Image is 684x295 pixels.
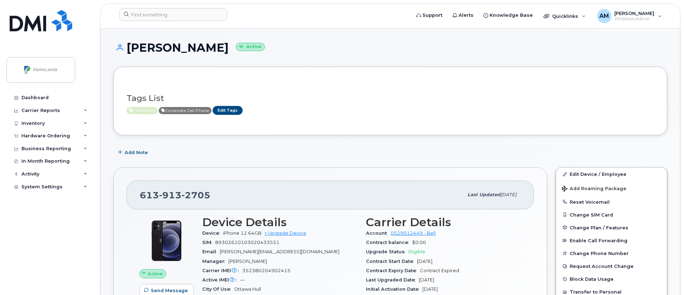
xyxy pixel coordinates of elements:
[223,230,262,236] span: iPhone 12 64GB
[242,268,291,273] span: 352380204902415
[412,240,426,245] span: $0.00
[264,230,306,236] a: + Upgrade Device
[202,230,223,236] span: Device
[556,168,667,180] a: Edit Device / Employee
[202,240,215,245] span: SIM
[467,192,500,197] span: Last updated
[366,286,422,292] span: Initial Activation Date
[113,146,154,159] button: Add Note
[500,192,516,197] span: [DATE]
[202,268,242,273] span: Carrier IMEI
[366,240,412,245] span: Contract balance
[570,225,628,230] span: Change Plan / Features
[570,238,628,243] span: Enable Call Forwarding
[159,107,212,114] span: Active
[159,190,182,200] span: 913
[220,249,339,254] span: [PERSON_NAME][EMAIL_ADDRESS][DOMAIN_NAME]
[113,41,667,54] h1: [PERSON_NAME]
[562,186,626,193] span: Add Roaming Package
[556,247,667,260] button: Change Phone Number
[408,249,425,254] span: Eligible
[556,234,667,247] button: Enable Call Forwarding
[202,277,240,283] span: Active IMEI
[215,240,279,245] span: 89302610103020433551
[236,43,265,51] small: Active
[202,216,357,229] h3: Device Details
[391,230,436,236] a: 0529012449 - Bell
[419,277,434,283] span: [DATE]
[366,249,408,254] span: Upgrade Status
[151,287,188,294] span: Send Message
[556,273,667,285] button: Block Data Usage
[556,181,667,195] button: Add Roaming Package
[228,259,267,264] span: [PERSON_NAME]
[556,195,667,208] button: Reset Voicemail
[202,259,228,264] span: Manager
[417,259,432,264] span: [DATE]
[240,277,245,283] span: —
[366,268,420,273] span: Contract Expiry Date
[213,106,243,115] a: Edit Tags
[148,270,163,277] span: Active
[366,230,391,236] span: Account
[145,219,188,262] img: iPhone_12.jpg
[234,286,261,292] span: Ottawa Hull
[556,260,667,273] button: Request Account Change
[366,277,419,283] span: Last Upgraded Date
[127,94,654,103] h3: Tags List
[366,216,521,229] h3: Carrier Details
[127,107,158,114] span: Active
[182,190,210,200] span: 2705
[556,208,667,221] button: Change SIM Card
[366,259,417,264] span: Contract Start Date
[140,190,210,200] span: 613
[420,268,459,273] span: Contract Expired
[125,149,148,156] span: Add Note
[556,221,667,234] button: Change Plan / Features
[202,249,220,254] span: Email
[422,286,438,292] span: [DATE]
[202,286,234,292] span: City Of Use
